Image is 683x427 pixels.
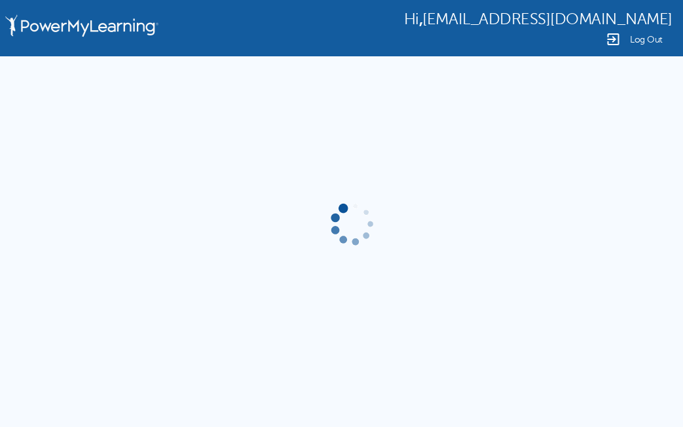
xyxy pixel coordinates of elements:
[630,35,663,45] span: Log Out
[404,10,419,28] span: Hi
[605,31,621,47] img: Logout Icon
[404,9,673,28] div: ,
[328,200,377,248] img: gif-load2.gif
[422,10,673,28] span: [EMAIL_ADDRESS][DOMAIN_NAME]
